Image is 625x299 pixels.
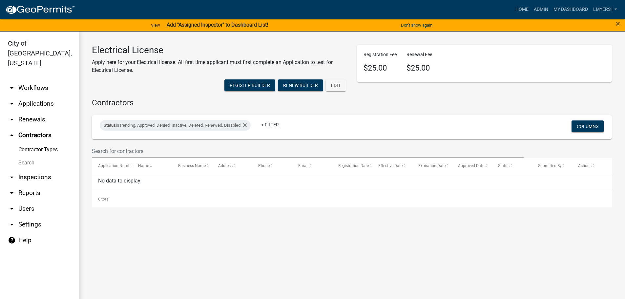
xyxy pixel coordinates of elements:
[538,163,562,168] span: Submitted By
[132,158,172,174] datatable-header-cell: Name
[148,20,163,31] a: View
[452,158,492,174] datatable-header-cell: Approved Date
[8,84,16,92] i: arrow_drop_down
[326,79,346,91] button: Edit
[8,116,16,123] i: arrow_drop_down
[172,158,212,174] datatable-header-cell: Business Name
[418,163,446,168] span: Expiration Date
[8,100,16,108] i: arrow_drop_down
[258,163,270,168] span: Phone
[578,163,592,168] span: Actions
[332,158,372,174] datatable-header-cell: Registration Date
[278,79,323,91] button: Renew Builder
[218,163,233,168] span: Address
[92,58,347,74] p: Apply here for your Electrical license. All first time applicant must first complete an Applicati...
[8,221,16,228] i: arrow_drop_down
[492,158,532,174] datatable-header-cell: Status
[532,158,572,174] datatable-header-cell: Submitted By
[572,158,612,174] datatable-header-cell: Actions
[92,158,132,174] datatable-header-cell: Application Number
[513,3,531,16] a: Home
[92,191,612,207] div: 0 total
[338,163,369,168] span: Registration Date
[8,173,16,181] i: arrow_drop_down
[8,189,16,197] i: arrow_drop_down
[224,79,275,91] button: Register Builder
[551,3,591,16] a: My Dashboard
[572,120,604,132] button: Columns
[8,205,16,213] i: arrow_drop_down
[406,51,432,58] p: Renewal Fee
[591,3,620,16] a: lmyers1
[372,158,412,174] datatable-header-cell: Effective Date
[616,20,620,28] button: Close
[364,51,397,58] p: Registration Fee
[298,163,308,168] span: Email
[398,20,435,31] button: Don't show again
[292,158,332,174] datatable-header-cell: Email
[92,98,612,108] h4: Contractors
[378,163,403,168] span: Effective Date
[104,123,116,128] span: Status
[92,174,612,191] div: No data to display
[138,163,149,168] span: Name
[252,158,292,174] datatable-header-cell: Phone
[364,63,397,73] h4: $25.00
[412,158,452,174] datatable-header-cell: Expiration Date
[212,158,252,174] datatable-header-cell: Address
[531,3,551,16] a: Admin
[256,119,284,131] a: + Filter
[92,144,524,158] input: Search for contractors
[178,163,206,168] span: Business Name
[458,163,484,168] span: Approved Date
[98,163,134,168] span: Application Number
[167,22,268,28] strong: Add "Assigned Inspector" to Dashboard List!
[406,63,432,73] h4: $25.00
[616,19,620,28] span: ×
[92,45,347,56] h3: Electrical License
[8,131,16,139] i: arrow_drop_up
[8,236,16,244] i: help
[100,120,251,131] div: in Pending, Approved, Denied, Inactive, Deleted, Renewed, Disabled
[498,163,510,168] span: Status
